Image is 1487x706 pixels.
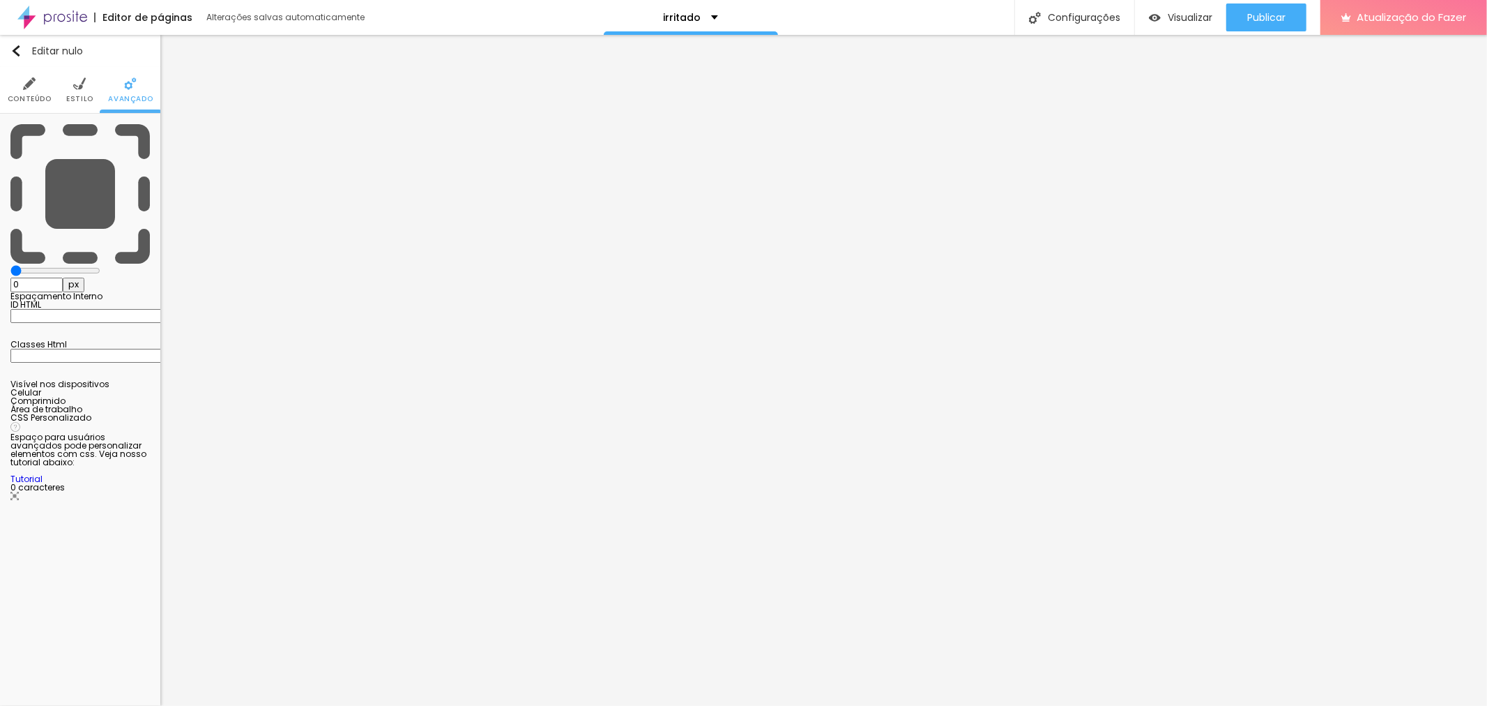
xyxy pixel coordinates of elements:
[1149,12,1161,24] img: view-1.svg
[206,11,365,23] font: Alterações salvas automaticamente
[10,378,109,390] font: Visível nos dispositivos
[23,77,36,90] img: Ícone
[73,77,86,90] img: Ícone
[68,278,79,291] font: px
[10,431,146,468] font: Espaço para usuários avançados pode personalizar elementos com css. Veja nosso tutorial abaixo:
[10,473,43,485] a: Tutorial
[10,412,91,423] font: CSS Personalizado
[10,124,150,264] img: Ícone
[10,481,16,493] font: 0
[10,386,41,398] font: Celular
[1247,10,1286,24] font: Publicar
[10,290,102,302] font: Espaçamento Interno
[663,10,701,24] font: irritado
[10,338,67,350] font: Classes Html
[1226,3,1306,31] button: Publicar
[32,44,83,58] font: Editar nulo
[10,403,82,415] font: Área de trabalho
[1048,10,1120,24] font: Configurações
[102,10,192,24] font: Editor de páginas
[8,93,52,104] font: Conteúdo
[1357,10,1466,24] font: Atualização do Fazer
[10,45,22,57] img: Ícone
[108,93,153,104] font: Avançado
[1168,10,1212,24] font: Visualizar
[10,395,66,407] font: Comprimido
[18,481,65,493] font: caracteres
[124,77,137,90] img: Ícone
[160,35,1487,706] iframe: Editor
[66,93,93,104] font: Estilo
[63,278,84,292] button: px
[10,299,41,310] font: ID HTML
[10,422,20,432] img: Ícone
[1135,3,1226,31] button: Visualizar
[10,492,19,500] img: Ícone
[1029,12,1041,24] img: Ícone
